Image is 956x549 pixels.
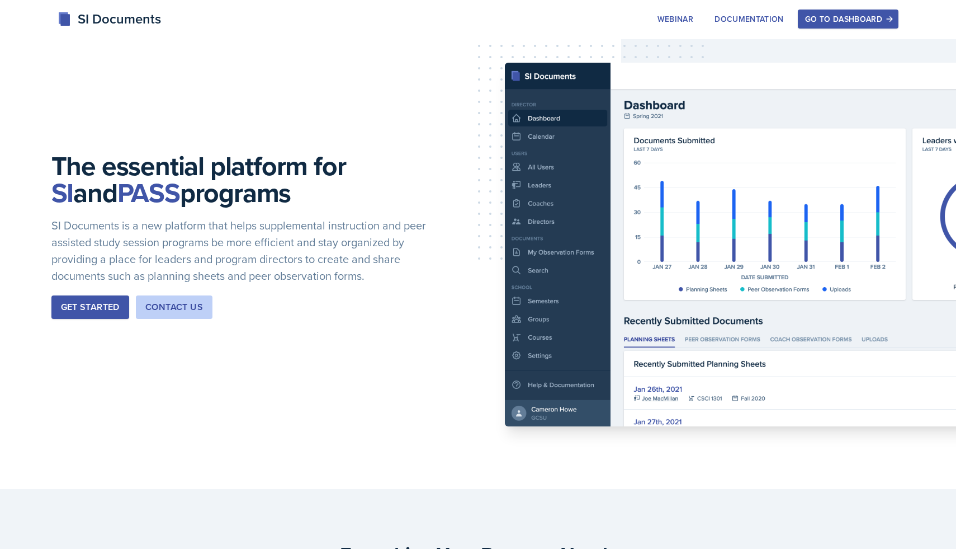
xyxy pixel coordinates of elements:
div: Contact Us [145,301,203,314]
button: Documentation [707,10,791,29]
div: Get Started [61,301,120,314]
button: Get Started [51,295,129,319]
div: Documentation [714,15,784,24]
button: Webinar [650,10,701,29]
button: Go to Dashboard [798,10,898,29]
div: Webinar [657,15,693,24]
div: SI Documents [58,9,161,29]
div: Go to Dashboard [805,15,891,24]
button: Contact Us [136,295,212,319]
